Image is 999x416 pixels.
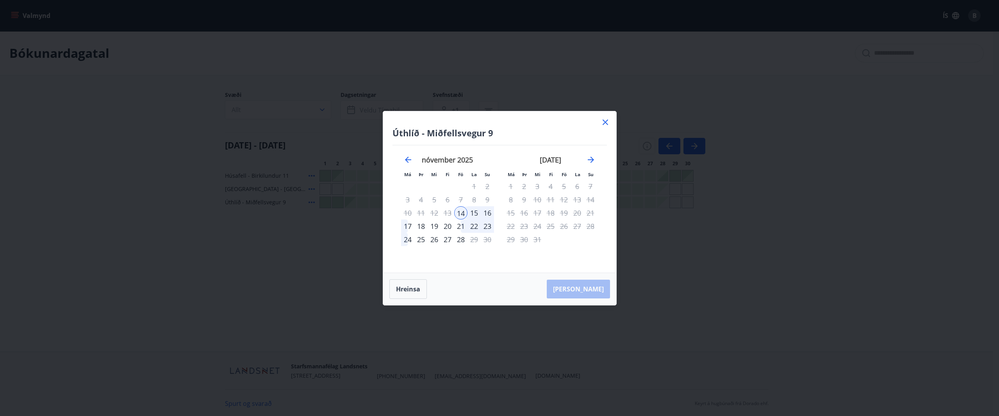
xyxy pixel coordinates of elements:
td: Not available. miðvikudagur, 10. desember 2025 [531,193,544,206]
div: 24 [401,233,414,246]
td: Not available. mánudagur, 10. nóvember 2025 [401,206,414,220]
small: Su [588,171,594,177]
h4: Úthlíð - Miðfellsvegur 9 [392,127,607,139]
div: 26 [428,233,441,246]
td: Not available. sunnudagur, 30. nóvember 2025 [481,233,494,246]
td: Not available. mánudagur, 8. desember 2025 [504,193,517,206]
div: 16 [481,206,494,220]
td: Not available. sunnudagur, 2. nóvember 2025 [481,180,494,193]
td: Not available. sunnudagur, 7. desember 2025 [584,180,597,193]
td: Not available. laugardagur, 20. desember 2025 [571,206,584,220]
div: 17 [401,220,414,233]
small: Mi [535,171,541,177]
td: Not available. mánudagur, 29. desember 2025 [504,233,517,246]
td: Not available. sunnudagur, 9. nóvember 2025 [481,193,494,206]
td: Choose fimmtudagur, 27. nóvember 2025 as your check-out date. It’s available. [441,233,454,246]
td: Not available. mánudagur, 1. desember 2025 [504,180,517,193]
td: Choose laugardagur, 15. nóvember 2025 as your check-out date. It’s available. [467,206,481,220]
td: Not available. laugardagur, 1. nóvember 2025 [467,180,481,193]
td: Not available. fimmtudagur, 18. desember 2025 [544,206,557,220]
td: Choose miðvikudagur, 26. nóvember 2025 as your check-out date. It’s available. [428,233,441,246]
td: Not available. fimmtudagur, 11. desember 2025 [544,193,557,206]
td: Choose fimmtudagur, 20. nóvember 2025 as your check-out date. It’s available. [441,220,454,233]
div: Aðeins útritun í boði [454,233,467,246]
div: 19 [428,220,441,233]
td: Not available. föstudagur, 5. desember 2025 [557,180,571,193]
td: Not available. miðvikudagur, 31. desember 2025 [531,233,544,246]
td: Not available. föstudagur, 12. desember 2025 [557,193,571,206]
div: 21 [454,220,467,233]
button: Hreinsa [389,279,427,299]
td: Not available. laugardagur, 6. desember 2025 [571,180,584,193]
td: Not available. mánudagur, 3. nóvember 2025 [401,193,414,206]
td: Not available. fimmtudagur, 25. desember 2025 [544,220,557,233]
td: Not available. laugardagur, 29. nóvember 2025 [467,233,481,246]
div: 15 [467,206,481,220]
td: Not available. sunnudagur, 14. desember 2025 [584,193,597,206]
td: Not available. sunnudagur, 28. desember 2025 [584,220,597,233]
td: Not available. fimmtudagur, 13. nóvember 2025 [441,206,454,220]
td: Not available. miðvikudagur, 5. nóvember 2025 [428,193,441,206]
td: Choose sunnudagur, 23. nóvember 2025 as your check-out date. It’s available. [481,220,494,233]
strong: [DATE] [540,155,561,164]
td: Not available. mánudagur, 15. desember 2025 [504,206,517,220]
td: Choose sunnudagur, 16. nóvember 2025 as your check-out date. It’s available. [481,206,494,220]
div: 25 [414,233,428,246]
td: Not available. þriðjudagur, 9. desember 2025 [517,193,531,206]
div: Calendar [392,145,607,263]
td: Choose föstudagur, 21. nóvember 2025 as your check-out date. It’s available. [454,220,467,233]
td: Not available. þriðjudagur, 2. desember 2025 [517,180,531,193]
div: 14 [454,206,467,220]
small: Má [404,171,411,177]
td: Not available. laugardagur, 27. desember 2025 [571,220,584,233]
small: Fö [562,171,567,177]
td: Not available. föstudagur, 26. desember 2025 [557,220,571,233]
div: 22 [467,220,481,233]
td: Choose þriðjudagur, 25. nóvember 2025 as your check-out date. It’s available. [414,233,428,246]
td: Not available. þriðjudagur, 23. desember 2025 [517,220,531,233]
td: Not available. fimmtudagur, 6. nóvember 2025 [441,193,454,206]
td: Selected as start date. föstudagur, 14. nóvember 2025 [454,206,467,220]
td: Not available. miðvikudagur, 24. desember 2025 [531,220,544,233]
small: Þr [522,171,527,177]
td: Choose laugardagur, 22. nóvember 2025 as your check-out date. It’s available. [467,220,481,233]
small: Þr [419,171,423,177]
td: Not available. föstudagur, 7. nóvember 2025 [454,193,467,206]
small: Su [485,171,490,177]
div: 23 [481,220,494,233]
small: Fi [446,171,450,177]
td: Choose föstudagur, 28. nóvember 2025 as your check-out date. It’s available. [454,233,467,246]
div: Move forward to switch to the next month. [586,155,596,164]
td: Not available. laugardagur, 8. nóvember 2025 [467,193,481,206]
td: Choose mánudagur, 17. nóvember 2025 as your check-out date. It’s available. [401,220,414,233]
td: Choose miðvikudagur, 19. nóvember 2025 as your check-out date. It’s available. [428,220,441,233]
small: La [575,171,580,177]
small: Fi [549,171,553,177]
strong: nóvember 2025 [422,155,473,164]
td: Not available. þriðjudagur, 30. desember 2025 [517,233,531,246]
td: Not available. laugardagur, 13. desember 2025 [571,193,584,206]
td: Not available. föstudagur, 19. desember 2025 [557,206,571,220]
td: Not available. miðvikudagur, 17. desember 2025 [531,206,544,220]
td: Not available. fimmtudagur, 4. desember 2025 [544,180,557,193]
td: Not available. þriðjudagur, 4. nóvember 2025 [414,193,428,206]
td: Choose mánudagur, 24. nóvember 2025 as your check-out date. It’s available. [401,233,414,246]
small: Fö [458,171,463,177]
td: Not available. miðvikudagur, 12. nóvember 2025 [428,206,441,220]
small: Má [508,171,515,177]
td: Not available. þriðjudagur, 16. desember 2025 [517,206,531,220]
div: 18 [414,220,428,233]
div: 27 [441,233,454,246]
small: La [471,171,477,177]
td: Not available. sunnudagur, 21. desember 2025 [584,206,597,220]
div: Move backward to switch to the previous month. [403,155,413,164]
td: Not available. þriðjudagur, 11. nóvember 2025 [414,206,428,220]
td: Not available. mánudagur, 22. desember 2025 [504,220,517,233]
td: Not available. miðvikudagur, 3. desember 2025 [531,180,544,193]
div: 20 [441,220,454,233]
small: Mi [431,171,437,177]
td: Choose þriðjudagur, 18. nóvember 2025 as your check-out date. It’s available. [414,220,428,233]
div: Aðeins útritun í boði [557,206,571,220]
